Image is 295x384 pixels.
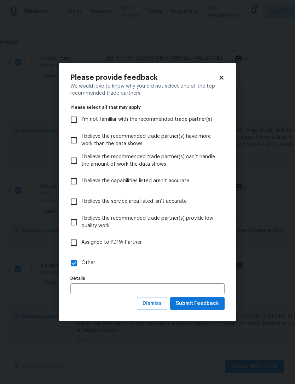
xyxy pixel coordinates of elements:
span: Other [81,259,95,267]
h2: Please provide feedback [70,74,218,81]
div: We would love to know why you did not select one of the top recommended trade partners. [70,83,225,97]
span: I believe the service area listed isn’t accurate [81,198,187,205]
span: I’m not familiar with the recommended trade partner(s) [81,116,212,123]
span: I believe the recommended trade partner(s) provide low quality work [81,215,219,230]
span: Assigned to PD1W Partner [81,239,142,246]
button: Submit Feedback [170,297,225,310]
span: I believe the recommended trade partner(s) have more work than the data shows [81,133,219,148]
span: Dismiss [143,299,162,308]
span: I believe the capabilities listed aren’t accurate [81,177,189,185]
label: Details [70,276,225,280]
span: Submit Feedback [176,299,219,308]
button: Dismiss [137,297,167,310]
legend: Please select all that may apply [70,105,225,110]
span: I believe the recommended trade partner(s) can’t handle the amount of work the data shows [81,153,219,168]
